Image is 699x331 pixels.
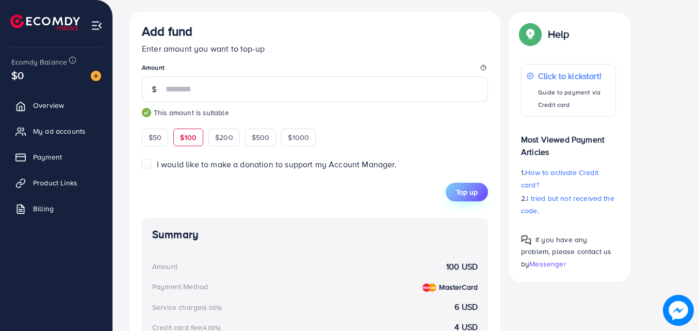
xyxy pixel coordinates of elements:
[521,234,611,269] span: If you have any problem, please contact us by
[521,193,614,216] span: I tried but not received the code.
[8,147,105,167] a: Payment
[91,71,101,81] img: image
[157,159,397,170] span: I would like to make a donation to support my Account Manager.
[446,261,478,273] strong: 100 USD
[521,167,598,190] span: How to activate Credit card?
[142,42,488,55] p: Enter amount you want to top-up
[11,57,67,67] span: Ecomdy Balance
[538,70,610,82] p: Click to kickstart!
[538,86,610,111] p: Guide to payment via Credit card
[33,126,86,136] span: My ad accounts
[529,258,566,269] span: Messenger
[33,152,62,162] span: Payment
[152,261,177,272] div: Amount
[33,100,64,111] span: Overview
[149,132,161,143] span: $50
[142,63,488,76] legend: Amount
[8,172,105,193] a: Product Links
[8,121,105,141] a: My ad accounts
[152,302,225,312] div: Service charge
[521,235,531,245] img: Popup guide
[91,20,103,31] img: menu
[422,283,436,292] img: credit
[215,132,233,143] span: $200
[663,295,693,325] img: image
[152,281,208,292] div: Payment Method
[548,28,570,40] p: Help
[11,68,24,83] span: $0
[252,132,270,143] span: $500
[8,198,105,219] a: Billing
[142,24,192,39] h3: Add fund
[521,125,616,158] p: Most Viewed Payment Articles
[180,132,197,143] span: $100
[142,108,151,117] img: guide
[439,282,478,292] strong: MasterCard
[288,132,309,143] span: $1000
[202,304,222,312] small: (6.00%)
[521,25,540,43] img: Popup guide
[456,187,478,197] span: Top up
[33,203,54,214] span: Billing
[152,228,478,241] h4: Summary
[10,14,80,30] img: logo
[33,178,77,188] span: Product Links
[454,301,478,313] strong: 6 USD
[142,107,488,118] small: This amount is suitable
[446,183,488,201] button: Top up
[521,192,616,217] p: 2.
[521,166,616,191] p: 1.
[8,95,105,116] a: Overview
